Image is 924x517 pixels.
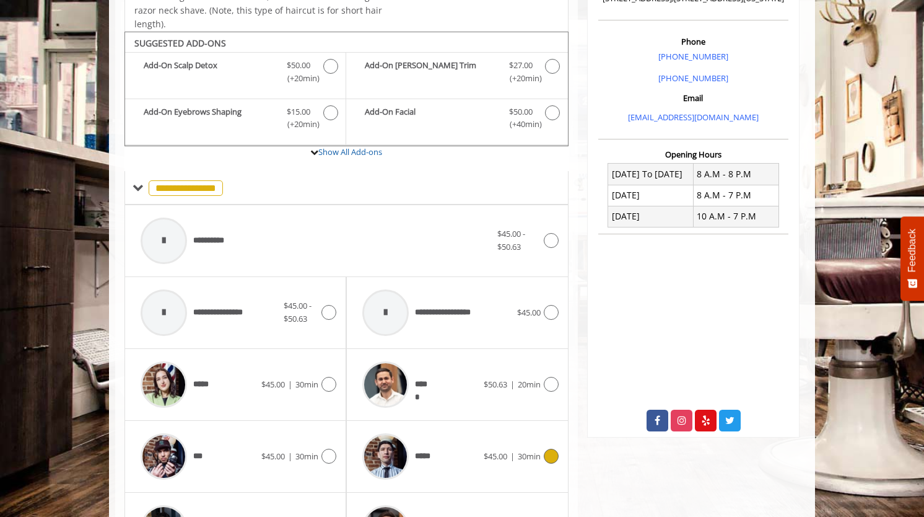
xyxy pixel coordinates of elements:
span: (+20min ) [281,72,317,85]
a: Show All Add-ons [318,146,382,157]
td: 8 A.M - 7 P.M [693,185,778,206]
span: $45.00 [261,451,285,462]
a: [PHONE_NUMBER] [658,73,728,84]
label: Add-On Beard Trim [352,59,561,88]
b: Add-On [PERSON_NAME] Trim [365,59,496,85]
span: | [288,451,292,462]
span: $45.00 - $50.63 [497,228,525,252]
td: 8 A.M - 8 P.M [693,164,778,185]
h3: Email [601,94,785,102]
span: $50.00 [287,59,310,72]
span: $50.63 [484,379,507,390]
td: [DATE] To [DATE] [608,164,694,185]
button: Feedback - Show survey [900,216,924,301]
span: (+20min ) [281,118,317,131]
span: $15.00 [287,105,310,118]
span: $50.00 [509,105,533,118]
td: 10 A.M - 7 P.M [693,206,778,227]
td: [DATE] [608,185,694,206]
span: (+20min ) [502,72,539,85]
span: 20min [518,379,541,390]
span: 30min [518,451,541,462]
h3: Phone [601,37,785,46]
span: Feedback [907,229,918,272]
span: | [510,451,515,462]
b: Add-On Scalp Detox [144,59,274,85]
label: Add-On Scalp Detox [131,59,339,88]
b: Add-On Eyebrows Shaping [144,105,274,131]
b: Add-On Facial [365,105,496,131]
a: [PHONE_NUMBER] [658,51,728,62]
label: Add-On Facial [352,105,561,135]
h3: Opening Hours [598,150,788,159]
span: $45.00 [484,451,507,462]
span: | [510,379,515,390]
td: [DATE] [608,206,694,227]
div: The Made Man Haircut Add-onS [124,32,569,147]
span: 30min [295,379,318,390]
span: (+40min ) [502,118,539,131]
span: 30min [295,451,318,462]
span: $45.00 [517,307,541,318]
span: $45.00 [261,379,285,390]
b: SUGGESTED ADD-ONS [134,37,226,49]
span: $45.00 - $50.63 [284,300,312,324]
label: Add-On Eyebrows Shaping [131,105,339,135]
span: | [288,379,292,390]
span: $27.00 [509,59,533,72]
a: [EMAIL_ADDRESS][DOMAIN_NAME] [628,112,759,123]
